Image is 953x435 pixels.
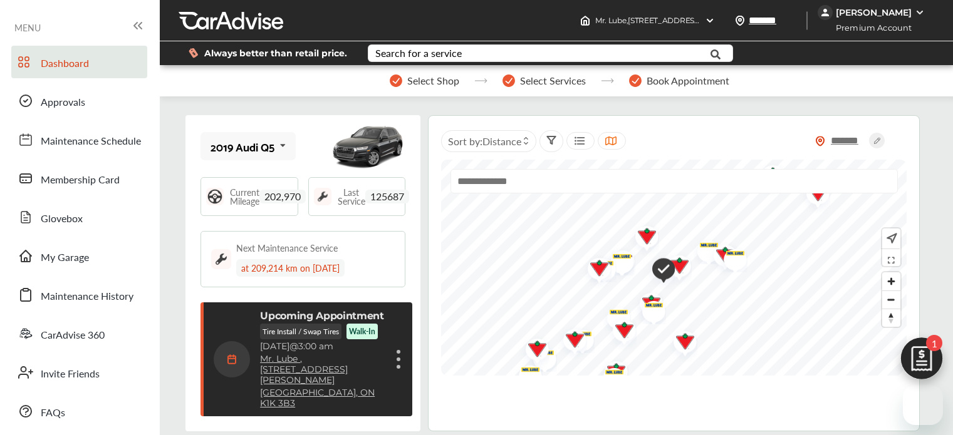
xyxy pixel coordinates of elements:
img: WGsFRI8htEPBVLJbROoPRyZpYNWhNONpIPPETTm6eUC0GeLEiAAAAAElFTkSuQmCC [915,8,925,18]
img: steering_logo [206,188,224,205]
div: Map marker [516,332,548,369]
div: Map marker [688,234,719,264]
span: Mr. Lube , [STREET_ADDRESS][PERSON_NAME] [GEOGRAPHIC_DATA] , ON K1K 3B3 [595,16,891,25]
span: 3:00 am [298,340,333,352]
p: Upcoming Appointment [260,310,384,322]
img: maintenance_logo [211,249,231,269]
a: My Garage [11,240,147,272]
span: Last Service [338,188,365,205]
div: Map marker [509,359,541,389]
img: stepper-checkmark.b5569197.svg [629,74,642,87]
img: logo-mr-lube.png [509,359,543,389]
img: location_vector.a44bc228.svg [735,16,745,26]
span: CarAdvise 360 [41,327,105,344]
div: Map marker [659,248,690,286]
canvas: Map [441,160,907,376]
img: check-icon.521c8815.svg [643,252,675,290]
span: Dashboard [41,56,89,72]
span: Sort by : [448,134,521,148]
button: Zoom out [882,290,900,309]
div: Map marker [601,245,632,275]
img: stepper-checkmark.b5569197.svg [503,74,515,87]
img: maintenance_logo [314,188,331,205]
div: Search for a service [375,48,462,58]
span: MENU [14,23,41,33]
div: Map marker [602,243,633,281]
span: [DATE] [260,340,289,352]
img: stepper-arrow.e24c07c6.svg [601,78,614,83]
div: Map marker [797,176,828,213]
img: logo-canadian-tire.png [554,322,587,360]
img: location_vector_orange.38f05af8.svg [815,136,825,146]
img: edit-cartIcon.11d11f9a.svg [892,332,952,392]
span: Glovebox [41,211,83,227]
img: recenter.ce011a49.svg [884,232,897,245]
span: My Garage [41,250,89,266]
div: Map marker [603,313,635,351]
span: Invite Friends [41,366,100,382]
iframe: Button to launch messaging window [903,385,943,425]
img: logo-mr-lube.png [714,242,747,272]
img: logo-mr-lube.png [688,234,721,264]
div: at 209,214 km on [DATE] [236,259,345,277]
a: Membership Card [11,162,147,195]
div: Map marker [643,252,674,290]
span: 1 [926,335,942,351]
img: dollor_label_vector.a70140d1.svg [189,48,198,58]
div: Next Maintenance Service [236,242,338,254]
img: stepper-arrow.e24c07c6.svg [474,78,487,83]
div: Map marker [714,242,746,272]
img: logo-mr-lube.png [601,245,634,275]
button: Reset bearing to north [882,309,900,327]
span: Current Mileage [230,188,259,205]
div: Map marker [630,286,662,324]
img: stepper-checkmark.b5569197.svg [390,74,402,87]
img: logo-canadian-tire.png [797,176,830,213]
img: logo-canadian-tire.png [626,219,659,257]
span: Maintenance History [41,289,133,305]
img: mobile_12274_st0640_046.jpg [330,118,405,175]
span: Maintenance Schedule [41,133,141,150]
a: Approvals [11,84,147,117]
div: Map marker [595,354,627,392]
div: Map marker [554,322,585,360]
img: header-divider.bc55588e.svg [806,11,808,30]
img: logo-canadian-tire.png [664,324,697,362]
a: Mr. Lube ,[STREET_ADDRESS][PERSON_NAME] [260,354,385,386]
img: logo-canadian-tire.png [704,238,737,275]
img: logo-mr-lube.png [598,301,631,331]
div: Map marker [593,361,625,391]
div: Map marker [633,294,664,324]
span: Approvals [41,95,85,111]
img: logo-mr-lube.png [593,361,627,391]
span: Distance [482,134,521,148]
a: [GEOGRAPHIC_DATA], ON K1K 3B3 [260,387,385,409]
span: Select Services [520,75,586,86]
img: calendar-icon.35d1de04.svg [214,341,250,377]
span: 202,970 [259,190,306,203]
a: Maintenance History [11,279,147,311]
span: @ [289,340,298,352]
span: 125687 [365,190,409,203]
img: logo-mr-lube.png [633,294,666,324]
div: Map marker [626,219,657,257]
img: header-down-arrow.9dd2ce7d.svg [705,16,715,26]
div: Map marker [704,238,736,275]
button: Zoom in [882,272,900,290]
img: jVpblrzwTbfkPYzPPzSLxeg0AAAAASUVORK5CYII= [818,5,833,20]
img: logo-canadian-tire.png [659,248,692,286]
a: FAQs [11,395,147,427]
a: CarAdvise 360 [11,317,147,350]
img: logo-canadian-tire.png [595,354,628,392]
p: Tire Install / Swap Tires [260,324,341,339]
img: logo-canadian-tire.png [578,251,612,289]
div: Map marker [583,252,615,282]
img: logo-canadian-tire.png [603,313,637,351]
div: Map marker [561,323,593,353]
span: Always better than retail price. [204,49,347,58]
div: Map marker [664,324,695,362]
a: Dashboard [11,46,147,78]
span: Select Shop [407,75,459,86]
img: header-home-logo.8d720a4f.svg [580,16,590,26]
